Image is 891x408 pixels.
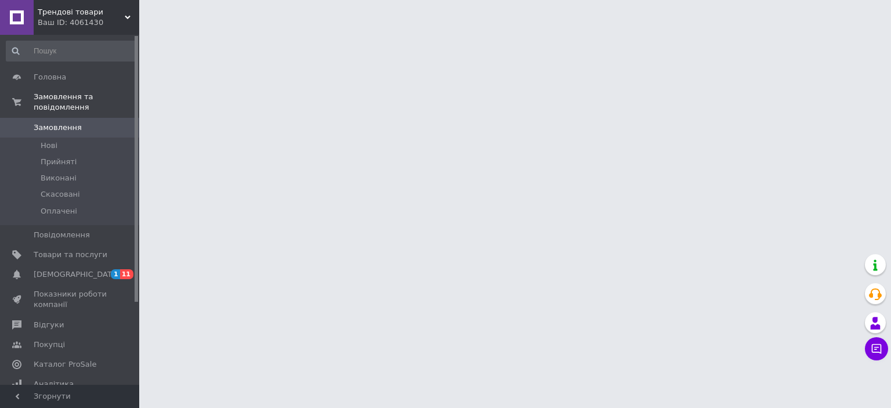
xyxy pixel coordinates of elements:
[120,269,133,279] span: 11
[41,173,77,183] span: Виконані
[34,359,96,370] span: Каталог ProSale
[38,17,139,28] div: Ваш ID: 4061430
[34,269,119,280] span: [DEMOGRAPHIC_DATA]
[34,320,64,330] span: Відгуки
[41,189,80,200] span: Скасовані
[34,72,66,82] span: Головна
[38,7,125,17] span: Трендові товари
[865,337,888,360] button: Чат з покупцем
[34,92,139,113] span: Замовлення та повідомлення
[41,157,77,167] span: Прийняті
[111,269,120,279] span: 1
[34,230,90,240] span: Повідомлення
[34,250,107,260] span: Товари та послуги
[34,122,82,133] span: Замовлення
[34,340,65,350] span: Покупці
[34,379,74,389] span: Аналітика
[34,289,107,310] span: Показники роботи компанії
[41,206,77,216] span: Оплачені
[6,41,137,62] input: Пошук
[41,140,57,151] span: Нові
